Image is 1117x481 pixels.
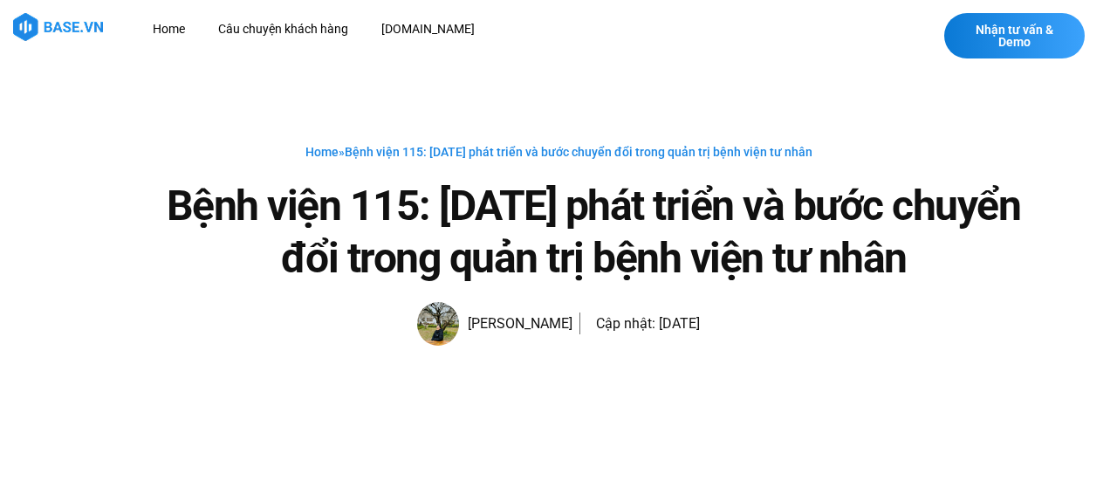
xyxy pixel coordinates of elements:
a: Home [140,13,198,45]
a: [DOMAIN_NAME] [368,13,488,45]
span: [PERSON_NAME] [459,312,572,336]
h1: Bệnh viện 115: [DATE] phát triển và bước chuyển đổi trong quản trị bệnh viện tư nhân [140,180,1047,285]
a: Câu chuyện khách hàng [205,13,361,45]
span: Cập nhật: [596,315,655,332]
img: Picture of Đoàn Đức [417,302,459,346]
a: Picture of Đoàn Đức [PERSON_NAME] [417,302,572,346]
span: Nhận tư vấn & Demo [962,24,1066,48]
span: Bệnh viện 115: [DATE] phát triển và bước chuyển đổi trong quản trị bệnh viện tư nhân [345,145,812,159]
nav: Menu [140,13,685,45]
a: Home [305,145,339,159]
time: [DATE] [659,315,700,332]
a: Nhận tư vấn & Demo [944,13,1084,58]
span: » [305,145,812,159]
